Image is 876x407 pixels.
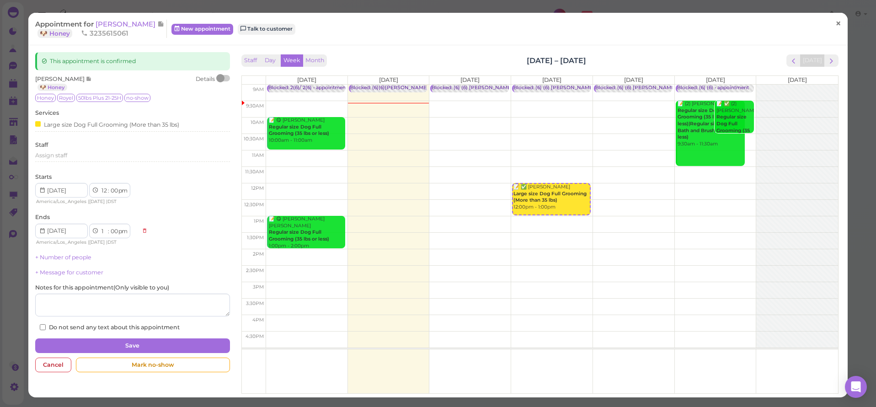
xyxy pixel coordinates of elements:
span: [PERSON_NAME] [96,20,157,28]
div: Large size Dog Full Grooming (More than 35 lbs) [35,119,179,129]
span: 2pm [253,251,264,257]
span: America/Los_Angeles [36,239,86,245]
div: | | [35,198,137,206]
span: 10am [251,119,264,125]
div: Cancel [35,358,71,372]
a: 🐶 Honey [37,84,67,91]
label: Do not send any text about this appointment [40,323,180,332]
div: 📝 😋 [PERSON_NAME] [PERSON_NAME] 1:00pm - 2:00pm [268,216,345,249]
span: Assign staff [35,152,67,159]
span: [DATE] [379,76,398,83]
span: [DATE] [706,76,725,83]
div: 📝 😋 [PERSON_NAME] 10:00am - 11:00am [268,117,345,144]
button: Save [35,338,230,353]
button: Staff [241,54,260,67]
span: 3235615061 [81,29,128,37]
div: Blocked: (6) (6) [PERSON_NAME] OFF • appointment [432,85,560,91]
span: 50lbs Plus 21-25H [76,94,123,102]
span: [DATE] [624,76,643,83]
a: 🐶 Honey [37,29,72,38]
a: + Message for customer [35,269,103,276]
span: [DATE] [788,76,807,83]
span: no-show [124,94,150,102]
span: Note [157,20,164,28]
div: 📝 ✅ (2) [PERSON_NAME] 9:30am - 10:30am [716,101,754,155]
span: 9am [253,86,264,92]
a: + Number of people [35,254,91,261]
span: Honey [35,94,56,102]
span: × [835,17,841,30]
span: 1:30pm [247,235,264,241]
label: Notes for this appointment ( Only visible to you ) [35,284,169,292]
a: × [830,13,847,35]
span: America/Los_Angeles [36,198,86,204]
b: Regular size Dog Full Grooming (35 lbs or less)|Regular size Dog Bath and Brush (35 lbs or less) [678,107,738,140]
span: 2:30pm [246,268,264,273]
button: prev [786,54,801,67]
label: Services [35,109,59,117]
span: Note [86,75,92,82]
a: Talk to customer [238,24,295,35]
b: Regular size Dog Full Grooming (35 lbs or less) [716,114,750,140]
div: Mark no-show [76,358,230,372]
input: Do not send any text about this appointment [40,324,46,330]
a: [PERSON_NAME] 🐶 Honey [35,20,164,37]
span: 9:30am [246,103,264,109]
b: Regular size Dog Full Grooming (35 lbs or less) [269,124,329,137]
span: Royel [57,94,75,102]
span: [DATE] [460,76,480,83]
div: 📝 ✅ [PERSON_NAME] 12:00pm - 1:00pm [513,184,589,211]
span: DST [107,198,117,204]
div: Details [196,75,215,91]
span: 3pm [253,284,264,290]
span: DST [107,239,117,245]
div: Appointment for [35,20,167,38]
label: Starts [35,173,52,181]
div: Open Intercom Messenger [845,376,867,398]
button: Day [259,54,281,67]
h2: [DATE] – [DATE] [527,55,586,66]
span: [DATE] [297,76,316,83]
button: Week [281,54,303,67]
b: Regular size Dog Full Grooming (35 lbs or less) [269,229,329,242]
div: | | [35,238,137,246]
span: [DATE] [542,76,561,83]
span: 3:30pm [246,300,264,306]
span: [DATE] [89,239,105,245]
span: 1pm [254,218,264,224]
div: Blocked: (6) (6) • appointment [677,85,749,91]
div: Blocked: 2(6)/ 2(6) • appointment [268,85,347,91]
span: [DATE] [89,198,105,204]
label: Ends [35,213,50,221]
div: Blocked: (6) (6) [PERSON_NAME] • appointment [513,85,630,91]
div: Blocked: (6)(6)[PERSON_NAME],[PERSON_NAME]/[PERSON_NAME] OFF • [PERSON_NAME] [350,85,577,91]
label: Staff [35,141,48,149]
b: Large size Dog Full Grooming (More than 35 lbs) [513,191,587,203]
span: 12:30pm [244,202,264,208]
button: [DATE] [800,54,825,67]
div: 📝 (2) [PERSON_NAME] 9:30am - 11:30am [677,101,745,148]
span: 4:30pm [246,333,264,339]
span: 4pm [252,317,264,323]
button: next [824,54,839,67]
div: This appointment is confirmed [35,52,230,70]
span: 11am [252,152,264,158]
span: 10:30am [244,136,264,142]
span: [PERSON_NAME] [35,75,86,82]
a: New appointment [171,24,233,35]
span: 11:30am [245,169,264,175]
span: 12pm [251,185,264,191]
button: Month [303,54,327,67]
div: Blocked: (6) (6) [PERSON_NAME] • appointment [595,85,712,91]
